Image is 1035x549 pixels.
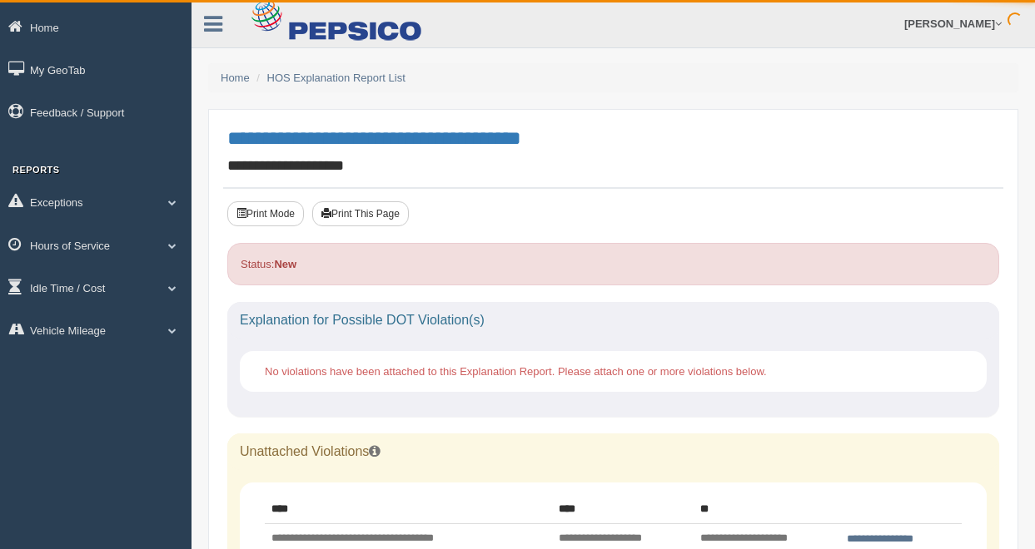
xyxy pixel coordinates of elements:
[267,72,406,84] a: HOS Explanation Report List
[227,243,999,285] div: Status:
[227,201,304,226] button: Print Mode
[274,258,296,270] strong: New
[221,72,250,84] a: Home
[265,365,767,378] span: No violations have been attached to this Explanation Report. Please attach one or more violations...
[227,433,999,470] div: Unattached Violations
[312,201,409,226] button: Print This Page
[227,302,999,339] div: Explanation for Possible DOT Violation(s)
